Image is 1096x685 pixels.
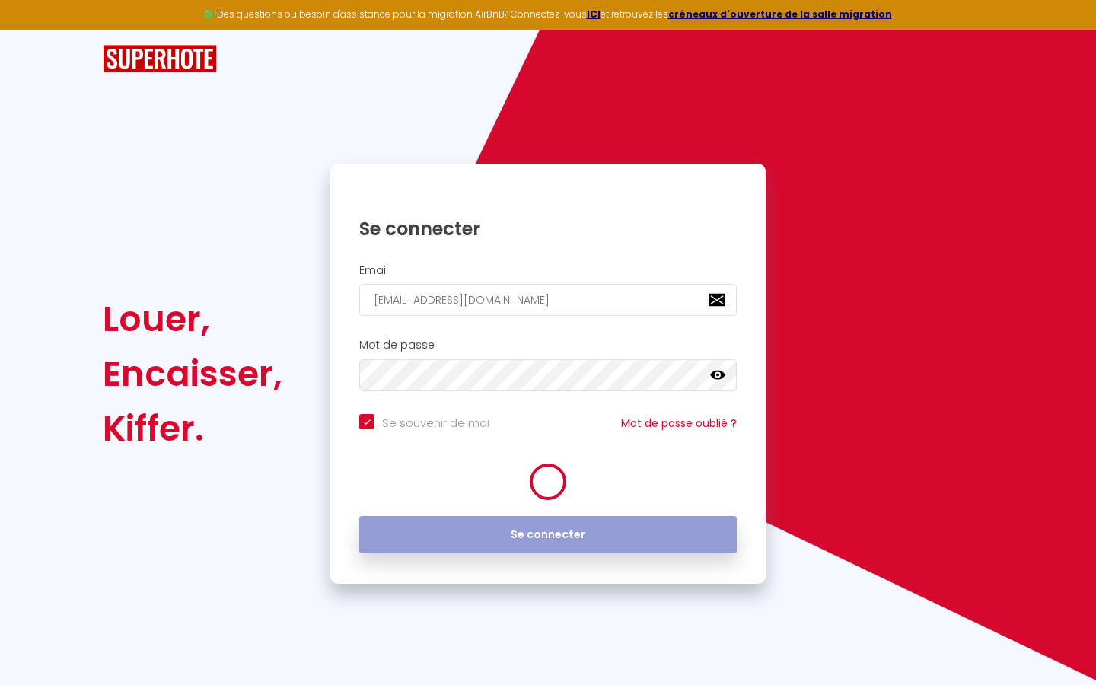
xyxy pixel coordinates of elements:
h1: Se connecter [359,217,737,241]
button: Se connecter [359,516,737,554]
button: Ouvrir le widget de chat LiveChat [12,6,58,52]
a: créneaux d'ouverture de la salle migration [668,8,892,21]
img: SuperHote logo [103,45,217,73]
h2: Mot de passe [359,339,737,352]
input: Ton Email [359,284,737,316]
a: Mot de passe oublié ? [621,416,737,431]
div: Encaisser, [103,346,282,401]
h2: Email [359,264,737,277]
div: Louer, [103,292,282,346]
div: Kiffer. [103,401,282,456]
a: ICI [587,8,601,21]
